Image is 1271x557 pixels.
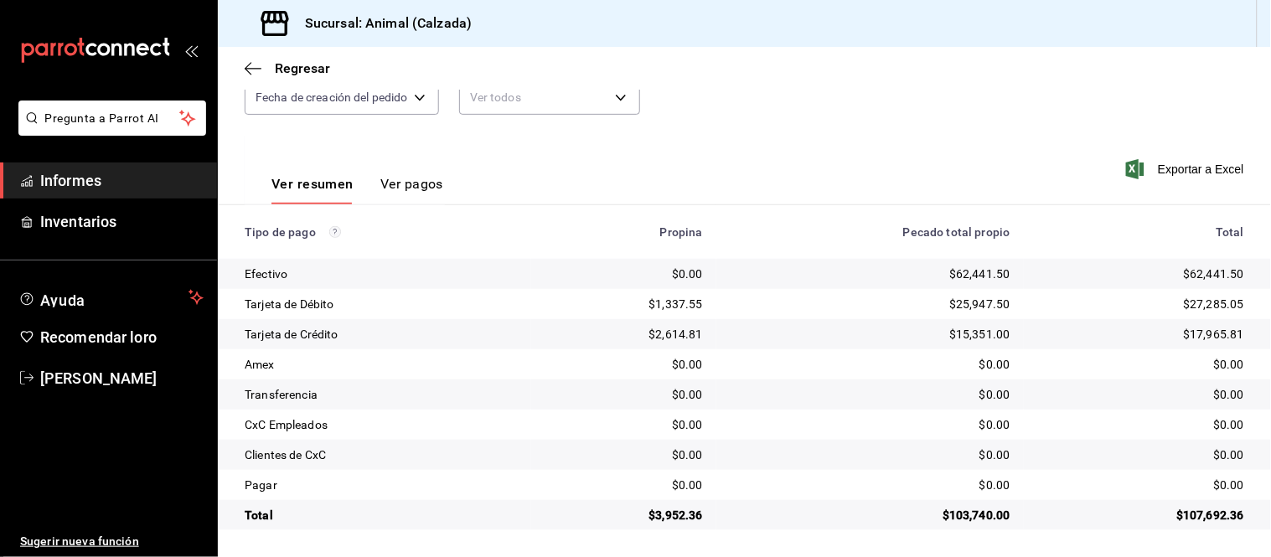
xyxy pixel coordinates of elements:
[271,176,354,192] font: Ver resumen
[1184,297,1245,311] font: $27,285.05
[979,388,1010,401] font: $0.00
[1184,267,1245,281] font: $62,441.50
[903,225,1010,239] font: Pecado total propio
[979,448,1010,462] font: $0.00
[943,508,1010,522] font: $103,740.00
[245,297,334,311] font: Tarjeta de Débito
[1158,162,1244,176] font: Exportar a Excel
[245,478,277,492] font: Pagar
[245,448,326,462] font: Clientes de CxC
[672,418,703,431] font: $0.00
[245,327,338,341] font: Tarjeta de Crédito
[245,60,330,76] button: Regresar
[305,15,472,31] font: Sucursal: Animal (Calzada)
[245,267,287,281] font: Efectivo
[1213,478,1244,492] font: $0.00
[949,327,1010,341] font: $15,351.00
[18,101,206,136] button: Pregunta a Parrot AI
[1216,225,1244,239] font: Total
[40,172,101,189] font: Informes
[672,478,703,492] font: $0.00
[949,297,1010,311] font: $25,947.50
[672,388,703,401] font: $0.00
[40,369,158,387] font: [PERSON_NAME]
[470,90,521,104] font: Ver todos
[979,478,1010,492] font: $0.00
[672,448,703,462] font: $0.00
[1213,418,1244,431] font: $0.00
[1213,448,1244,462] font: $0.00
[40,328,157,346] font: Recomendar loro
[256,90,408,104] font: Fecha de creación del pedido
[40,291,85,309] font: Ayuda
[648,327,702,341] font: $2,614.81
[648,297,702,311] font: $1,337.55
[12,121,206,139] a: Pregunta a Parrot AI
[275,60,330,76] font: Regresar
[660,225,703,239] font: Propina
[672,358,703,371] font: $0.00
[271,175,443,204] div: pestañas de navegación
[672,267,703,281] font: $0.00
[979,418,1010,431] font: $0.00
[40,213,116,230] font: Inventarios
[45,111,159,125] font: Pregunta a Parrot AI
[245,225,316,239] font: Tipo de pago
[1176,508,1244,522] font: $107,692.36
[949,267,1010,281] font: $62,441.50
[648,508,702,522] font: $3,952.36
[245,508,273,522] font: Total
[184,44,198,57] button: abrir_cajón_menú
[1129,159,1244,179] button: Exportar a Excel
[1184,327,1245,341] font: $17,965.81
[245,358,275,371] font: Amex
[380,176,443,192] font: Ver pagos
[979,358,1010,371] font: $0.00
[245,418,328,431] font: CxC Empleados
[1213,358,1244,371] font: $0.00
[245,388,318,401] font: Transferencia
[20,534,139,548] font: Sugerir nueva función
[1213,388,1244,401] font: $0.00
[329,226,341,238] svg: Los pagos realizados con Pay y otras terminales son montos brutos.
